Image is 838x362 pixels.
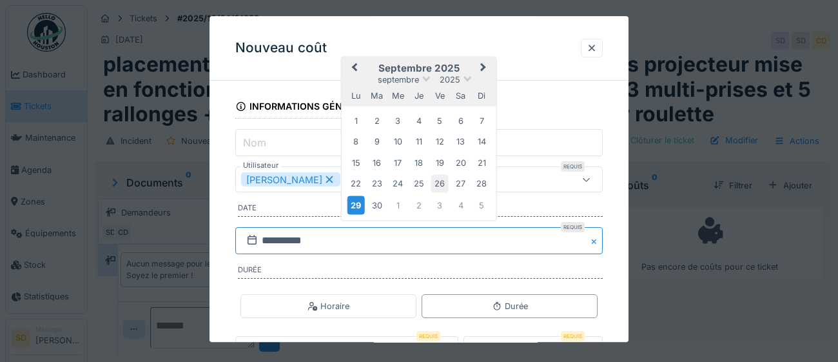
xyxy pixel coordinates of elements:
[347,133,365,150] div: Choose lundi 8 septembre 2025
[473,133,491,150] div: Choose dimanche 14 septembre 2025
[241,173,340,187] div: [PERSON_NAME]
[240,161,281,172] label: Utilisateur
[389,112,407,130] div: Choose mercredi 3 septembre 2025
[473,154,491,172] div: Choose dimanche 21 septembre 2025
[473,112,491,130] div: Choose dimanche 7 septembre 2025
[416,332,440,342] div: Requis
[469,342,511,357] label: Minutes
[347,87,365,105] div: lundi
[368,154,385,172] div: Choose mardi 16 septembre 2025
[473,197,491,214] div: Choose dimanche 5 octobre 2025
[368,197,385,214] div: Choose mardi 30 septembre 2025
[238,265,603,279] label: Durée
[431,154,449,172] div: Choose vendredi 19 septembre 2025
[410,112,427,130] div: Choose jeudi 4 septembre 2025
[347,196,365,215] div: Choose lundi 29 septembre 2025
[389,133,407,150] div: Choose mercredi 10 septembre 2025
[431,87,449,105] div: vendredi
[410,87,427,105] div: jeudi
[240,342,280,357] label: Heures
[347,112,365,130] div: Choose lundi 1 septembre 2025
[474,59,495,79] button: Next Month
[431,112,449,130] div: Choose vendredi 5 septembre 2025
[561,162,585,172] div: Requis
[346,110,492,216] div: Month septembre, 2025
[240,135,269,150] label: Nom
[452,175,469,192] div: Choose samedi 27 septembre 2025
[561,332,585,342] div: Requis
[368,133,385,150] div: Choose mardi 9 septembre 2025
[431,133,449,150] div: Choose vendredi 12 septembre 2025
[410,133,427,150] div: Choose jeudi 11 septembre 2025
[368,87,385,105] div: mardi
[235,97,377,119] div: Informations générales
[238,203,603,217] label: Date
[389,154,407,172] div: Choose mercredi 17 septembre 2025
[440,75,460,85] span: 2025
[410,154,427,172] div: Choose jeudi 18 septembre 2025
[561,223,585,233] div: Requis
[368,175,385,192] div: Choose mardi 23 septembre 2025
[389,175,407,192] div: Choose mercredi 24 septembre 2025
[235,40,327,56] h3: Nouveau coût
[389,197,407,214] div: Choose mercredi 1 octobre 2025
[343,59,364,79] button: Previous Month
[431,197,449,214] div: Choose vendredi 3 octobre 2025
[452,133,469,150] div: Choose samedi 13 septembre 2025
[452,87,469,105] div: samedi
[410,197,427,214] div: Choose jeudi 2 octobre 2025
[452,112,469,130] div: Choose samedi 6 septembre 2025
[378,75,419,85] span: septembre
[389,87,407,105] div: mercredi
[431,175,449,192] div: Choose vendredi 26 septembre 2025
[492,300,528,312] div: Durée
[347,175,365,192] div: Choose lundi 22 septembre 2025
[342,63,496,74] h2: septembre 2025
[589,228,603,255] button: Close
[473,87,491,105] div: dimanche
[473,175,491,192] div: Choose dimanche 28 septembre 2025
[452,154,469,172] div: Choose samedi 20 septembre 2025
[347,154,365,172] div: Choose lundi 15 septembre 2025
[452,197,469,214] div: Choose samedi 4 octobre 2025
[307,300,349,312] div: Horaire
[410,175,427,192] div: Choose jeudi 25 septembre 2025
[368,112,385,130] div: Choose mardi 2 septembre 2025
